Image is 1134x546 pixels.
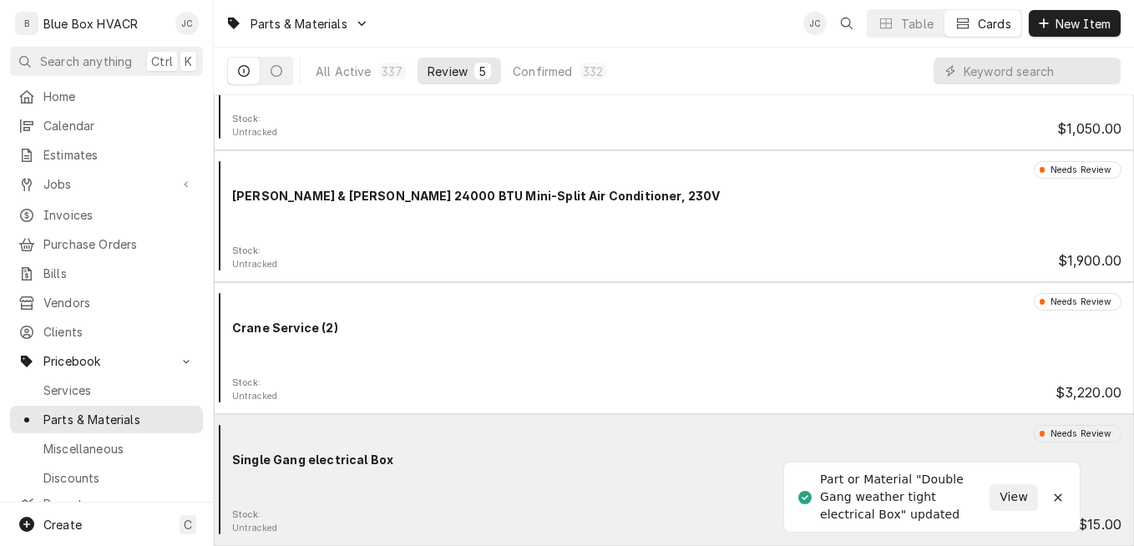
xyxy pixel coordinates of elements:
div: Card Header Secondary Content [1029,293,1121,310]
span: Discounts [43,469,195,487]
div: Object Title [232,319,1121,336]
div: Object Extra Context Footer Label [232,113,277,126]
div: Object Title [232,187,1121,205]
div: Card Footer [220,113,1127,139]
div: Object Status [1034,293,1121,310]
button: Search anythingCtrlK [10,47,203,76]
a: Vendors [10,289,203,316]
span: Pricebook [43,352,170,370]
a: Calendar [10,112,203,139]
a: Parts & Materials [10,406,203,433]
span: Miscellaneous [43,440,195,458]
div: Table [901,15,934,33]
span: Estimates [43,146,195,164]
a: Home [10,83,203,110]
span: Search anything [40,53,132,70]
a: Invoices [10,201,203,229]
div: Item Card: [object Object] [214,150,1134,282]
span: Home [43,88,195,105]
button: View [990,484,1038,511]
span: Calendar [43,117,195,134]
div: 5 [478,63,488,80]
a: Discounts [10,464,203,492]
div: Card Header [220,425,1127,442]
div: Confirmed [513,63,572,80]
div: JC [803,12,827,35]
a: Bills [10,260,203,287]
div: Card Footer Primary Content [1057,119,1121,139]
div: Object Extra Context Footer Value [232,390,277,403]
span: C [184,516,192,533]
button: New Item [1029,10,1121,37]
a: Go to Jobs [10,170,203,198]
span: Purchase Orders [43,235,195,253]
div: Card Footer [220,245,1127,271]
div: Josh Canfield's Avatar [803,12,827,35]
a: Estimates [10,141,203,169]
div: Card Footer Extra Context [232,245,277,271]
div: Object Extra Context Footer Value [232,258,277,271]
span: Bills [43,265,195,282]
div: Object Status [1034,425,1121,442]
div: Card Footer Primary Content [1078,515,1121,535]
div: Card Footer Primary Content [1056,383,1121,403]
div: Card Header [220,161,1127,178]
div: Card Footer Extra Context [232,113,277,139]
div: Needs Review [1045,427,1111,441]
a: Go to Pricebook [10,347,203,375]
span: Jobs [43,175,170,193]
div: Object Status [1034,161,1121,178]
a: Services [10,377,203,404]
div: Object Extra Context Footer Value [232,126,277,139]
div: Needs Review [1045,296,1111,309]
div: Card Body [220,451,1127,468]
div: Card Footer [220,508,1127,535]
span: Services [43,382,195,399]
div: 337 [382,63,402,80]
div: Object Extra Context Footer Value [232,522,277,535]
span: Create [43,518,82,532]
div: Object Extra Context Footer Label [232,508,277,522]
div: Object Title [232,451,1121,468]
a: Clients [10,318,203,346]
span: Parts & Materials [251,15,347,33]
a: Go to Parts & Materials [219,10,376,38]
div: Part or Material "Double Gang weather tight electrical Box" updated [820,471,990,523]
div: Card Header [220,293,1127,310]
div: Card Footer Primary Content [1058,251,1121,271]
span: Ctrl [151,53,173,70]
span: Clients [43,323,195,341]
span: K [185,53,192,70]
div: 332 [583,63,603,80]
span: Reports [43,495,195,513]
div: Card Footer Extra Context [232,508,277,535]
div: Item Card: [object Object] [214,282,1134,414]
div: Blue Box HVACR [43,15,138,33]
input: Keyword search [964,58,1112,84]
a: Miscellaneous [10,435,203,463]
div: B [15,12,38,35]
div: All Active [316,63,372,80]
span: View [996,488,1031,506]
span: Invoices [43,206,195,224]
div: Object Extra Context Footer Label [232,377,277,390]
div: Card Body [220,187,1127,205]
a: Reports [10,490,203,518]
button: Open search [833,10,860,37]
span: New Item [1052,15,1114,33]
div: Josh Canfield's Avatar [175,12,199,35]
div: Card Footer Extra Context [232,377,277,403]
div: Card Header Secondary Content [1029,425,1121,442]
div: Card Body [220,319,1127,336]
div: Cards [978,15,1011,33]
div: Card Header Secondary Content [1029,161,1121,178]
div: Review [428,63,468,80]
span: Vendors [43,294,195,311]
div: Needs Review [1045,164,1111,177]
div: Card Footer [220,377,1127,403]
div: Item Card: [object Object] [214,414,1134,546]
a: Purchase Orders [10,230,203,258]
span: Parts & Materials [43,411,195,428]
div: JC [175,12,199,35]
div: Object Extra Context Footer Label [232,245,277,258]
